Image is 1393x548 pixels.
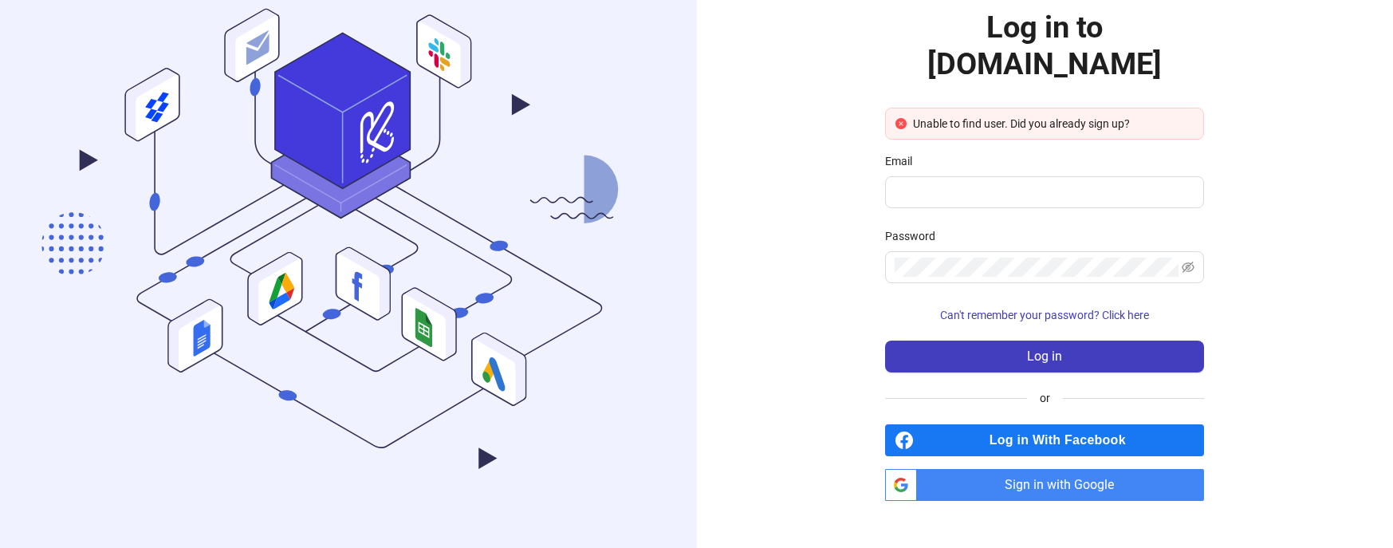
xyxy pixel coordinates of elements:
input: Email [895,183,1191,202]
a: Log in With Facebook [885,424,1204,456]
input: Password [895,258,1179,277]
h1: Log in to [DOMAIN_NAME] [885,9,1204,82]
span: Sign in with Google [923,469,1204,501]
button: Log in [885,341,1204,373]
label: Password [885,227,946,245]
label: Email [885,152,923,170]
span: or [1027,389,1063,407]
div: Unable to find user. Did you already sign up? [913,115,1194,132]
a: Sign in with Google [885,469,1204,501]
span: Log in [1027,349,1062,364]
span: eye-invisible [1182,261,1194,274]
span: close-circle [895,118,907,129]
button: Can't remember your password? Click here [885,302,1204,328]
span: Log in With Facebook [920,424,1204,456]
a: Can't remember your password? Click here [885,309,1204,321]
span: Can't remember your password? Click here [940,309,1149,321]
